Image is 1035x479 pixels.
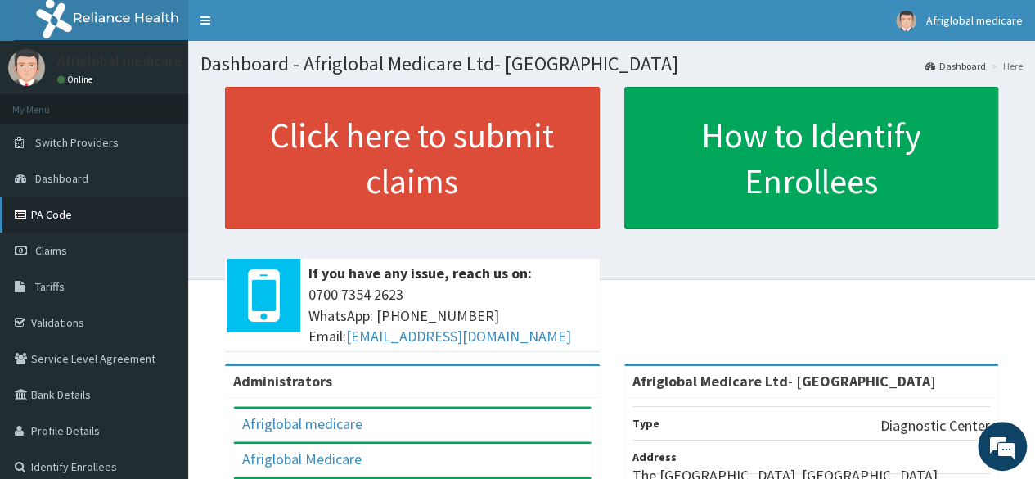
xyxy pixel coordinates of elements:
span: Dashboard [35,171,88,186]
a: Dashboard [925,59,986,73]
a: Afriglobal medicare [242,414,362,433]
span: 0700 7354 2623 WhatsApp: [PHONE_NUMBER] Email: [308,284,592,347]
strong: Afriglobal Medicare Ltd- [GEOGRAPHIC_DATA] [632,372,936,391]
span: Afriglobal medicare [926,13,1023,28]
img: User Image [8,49,45,86]
b: Administrators [233,372,332,391]
span: Switch Providers [35,135,119,150]
a: Online [57,74,97,85]
b: If you have any issue, reach us on: [308,264,532,282]
img: User Image [896,11,916,31]
b: Address [632,450,677,464]
b: Type [632,416,659,431]
p: Diagnostic Center [880,415,990,436]
a: [EMAIL_ADDRESS][DOMAIN_NAME] [346,327,571,346]
span: Tariffs [35,279,65,294]
a: Afriglobal Medicare [242,450,362,468]
p: Afriglobal medicare [57,53,182,68]
span: Claims [35,243,67,258]
h1: Dashboard - Afriglobal Medicare Ltd- [GEOGRAPHIC_DATA] [200,53,1023,75]
a: Click here to submit claims [225,87,600,229]
li: Here [988,59,1023,73]
a: How to Identify Enrollees [624,87,999,229]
